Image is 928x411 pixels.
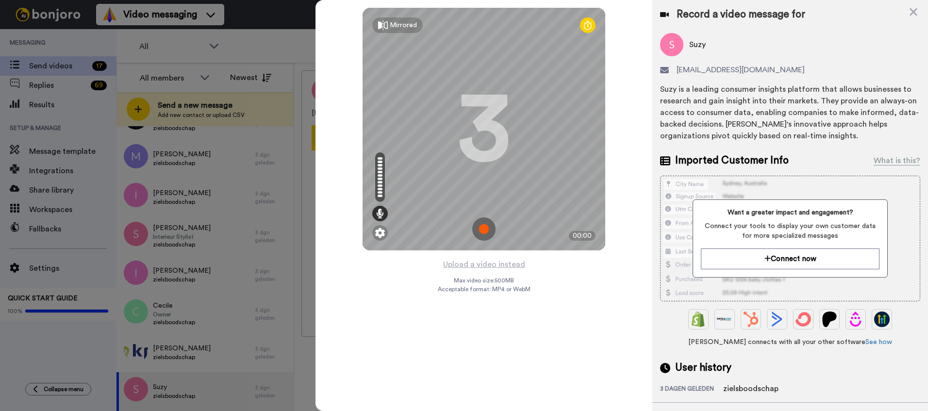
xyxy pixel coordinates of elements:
img: Drip [848,312,863,327]
div: 3 [457,93,511,165]
span: [PERSON_NAME] connects with all your other software [660,337,920,347]
img: Ontraport [717,312,732,327]
img: Hubspot [743,312,759,327]
span: Connect your tools to display your own customer data for more specialized messages [701,221,879,241]
div: zielsboodschap [723,383,779,395]
img: ic_gear.svg [375,228,385,238]
img: Shopify [691,312,706,327]
a: See how [865,339,892,345]
span: Acceptable format: MP4 or WebM [438,285,530,293]
img: Patreon [822,312,837,327]
span: Max video size: 500 MB [454,277,514,284]
span: Imported Customer Info [675,153,789,168]
span: User history [675,361,731,375]
div: What is this? [874,155,920,166]
img: ConvertKit [795,312,811,327]
button: Connect now [701,248,879,269]
img: ActiveCampaign [769,312,785,327]
div: 3 dagen geleden [660,385,723,395]
img: GoHighLevel [874,312,890,327]
img: ic_record_start.svg [472,217,496,241]
button: Upload a video instead [440,258,528,271]
div: 00:00 [569,231,596,241]
span: [EMAIL_ADDRESS][DOMAIN_NAME] [677,64,805,76]
span: Want a greater impact and engagement? [701,208,879,217]
div: Suzy is a leading consumer insights platform that allows businesses to research and gain insight ... [660,83,920,142]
